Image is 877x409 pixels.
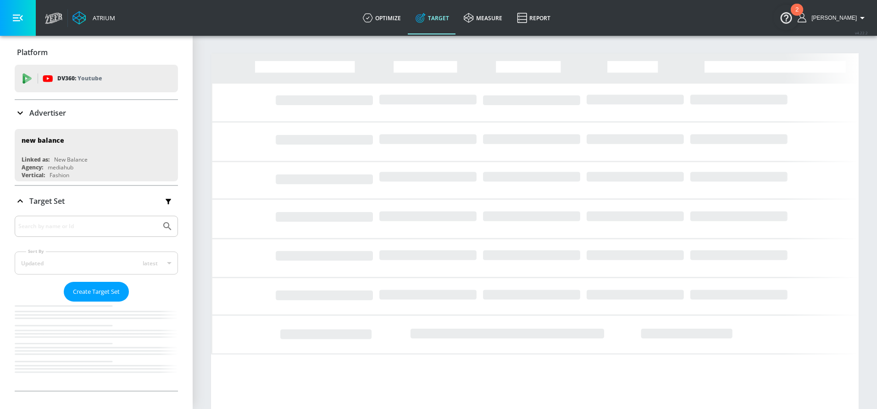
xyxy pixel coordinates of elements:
p: Target Set [29,196,65,206]
a: Atrium [72,11,115,25]
div: 2 [795,10,799,22]
input: Search by name or Id [18,220,157,232]
div: Updated [21,259,44,267]
p: Youtube [78,73,102,83]
a: optimize [355,1,408,34]
p: DV360: [57,73,102,84]
a: Target [408,1,456,34]
p: Platform [17,47,48,57]
div: Fashion [50,171,69,179]
span: login as: lindsay.benharris@zefr.com [808,15,857,21]
div: Vertical: [22,171,45,179]
span: latest [143,259,158,267]
label: Sort By [26,248,46,254]
div: new balance [22,136,64,145]
button: Create Target Set [64,282,129,302]
nav: list of Target Set [15,302,178,391]
div: new balanceLinked as:New BalanceAgency:mediahubVertical:Fashion [15,129,178,181]
div: Linked as: [22,156,50,163]
a: measure [456,1,510,34]
div: Platform [15,39,178,65]
a: Report [510,1,558,34]
button: [PERSON_NAME] [798,12,868,23]
button: Open Resource Center, 2 new notifications [773,5,799,30]
div: Advertiser [15,100,178,126]
div: mediahub [48,163,73,171]
span: v 4.22.2 [855,30,868,35]
div: Target Set [15,216,178,391]
div: DV360: Youtube [15,65,178,92]
div: Atrium [89,14,115,22]
span: Create Target Set [73,286,120,297]
div: Agency: [22,163,43,171]
div: New Balance [54,156,88,163]
div: Target Set [15,186,178,216]
p: Advertiser [29,108,66,118]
